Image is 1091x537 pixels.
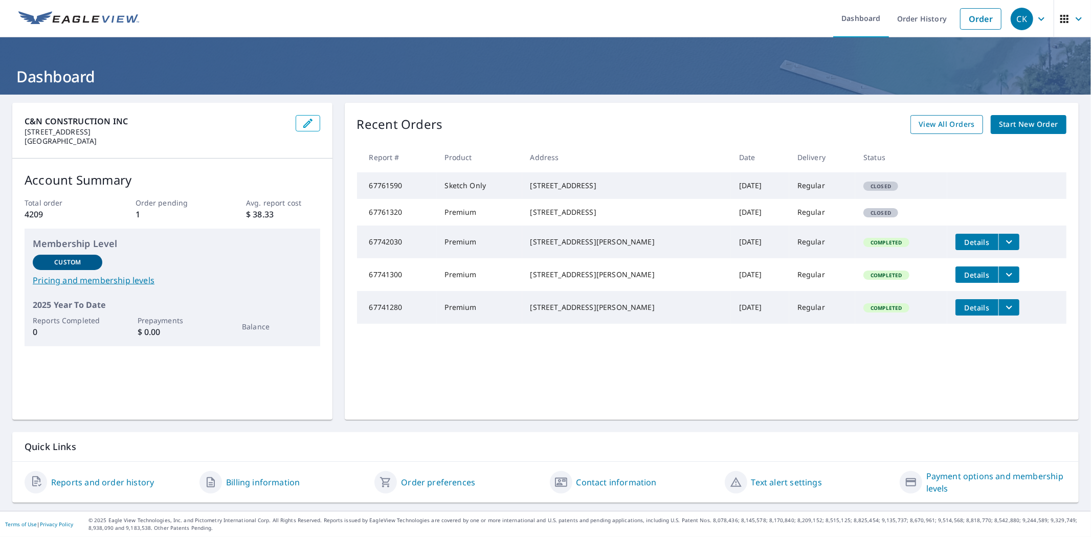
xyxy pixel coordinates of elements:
[246,208,320,220] p: $ 38.33
[530,181,723,191] div: [STREET_ADDRESS]
[789,258,855,291] td: Regular
[789,142,855,172] th: Delivery
[437,226,522,258] td: Premium
[33,274,312,286] a: Pricing and membership levels
[136,197,209,208] p: Order pending
[357,291,437,324] td: 67741280
[40,521,73,528] a: Privacy Policy
[437,258,522,291] td: Premium
[522,142,731,172] th: Address
[731,199,789,226] td: [DATE]
[998,299,1019,316] button: filesDropdownBtn-67741280
[357,115,443,134] p: Recent Orders
[530,302,723,312] div: [STREET_ADDRESS][PERSON_NAME]
[991,115,1066,134] a: Start New Order
[33,326,102,338] p: 0
[357,226,437,258] td: 67742030
[962,237,992,247] span: Details
[789,226,855,258] td: Regular
[437,291,522,324] td: Premium
[401,476,475,488] a: Order preferences
[960,8,1001,30] a: Order
[998,266,1019,283] button: filesDropdownBtn-67741300
[955,266,998,283] button: detailsBtn-67741300
[54,258,81,267] p: Custom
[751,476,822,488] a: Text alert settings
[357,172,437,199] td: 67761590
[864,209,897,216] span: Closed
[226,476,300,488] a: Billing information
[12,66,1079,87] h1: Dashboard
[33,237,312,251] p: Membership Level
[357,258,437,291] td: 67741300
[246,197,320,208] p: Avg. report cost
[998,234,1019,250] button: filesDropdownBtn-67742030
[437,172,522,199] td: Sketch Only
[25,127,287,137] p: [STREET_ADDRESS]
[357,199,437,226] td: 67761320
[731,258,789,291] td: [DATE]
[138,326,207,338] p: $ 0.00
[731,291,789,324] td: [DATE]
[864,304,908,311] span: Completed
[242,321,311,332] p: Balance
[25,208,98,220] p: 4209
[437,142,522,172] th: Product
[789,199,855,226] td: Regular
[25,440,1066,453] p: Quick Links
[88,517,1086,532] p: © 2025 Eagle View Technologies, Inc. and Pictometry International Corp. All Rights Reserved. Repo...
[864,272,908,279] span: Completed
[1011,8,1033,30] div: CK
[864,239,908,246] span: Completed
[789,291,855,324] td: Regular
[731,142,789,172] th: Date
[33,315,102,326] p: Reports Completed
[731,172,789,199] td: [DATE]
[855,142,947,172] th: Status
[926,470,1066,495] a: Payment options and membership levels
[955,299,998,316] button: detailsBtn-67741280
[962,303,992,312] span: Details
[357,142,437,172] th: Report #
[864,183,897,190] span: Closed
[25,171,320,189] p: Account Summary
[5,521,37,528] a: Terms of Use
[136,208,209,220] p: 1
[138,315,207,326] p: Prepayments
[33,299,312,311] p: 2025 Year To Date
[18,11,139,27] img: EV Logo
[530,270,723,280] div: [STREET_ADDRESS][PERSON_NAME]
[962,270,992,280] span: Details
[530,207,723,217] div: [STREET_ADDRESS]
[25,115,287,127] p: C&N CONSTRUCTION INC
[51,476,154,488] a: Reports and order history
[789,172,855,199] td: Regular
[999,118,1058,131] span: Start New Order
[910,115,983,134] a: View All Orders
[25,197,98,208] p: Total order
[437,199,522,226] td: Premium
[5,521,73,527] p: |
[955,234,998,250] button: detailsBtn-67742030
[25,137,287,146] p: [GEOGRAPHIC_DATA]
[576,476,657,488] a: Contact information
[919,118,975,131] span: View All Orders
[731,226,789,258] td: [DATE]
[530,237,723,247] div: [STREET_ADDRESS][PERSON_NAME]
